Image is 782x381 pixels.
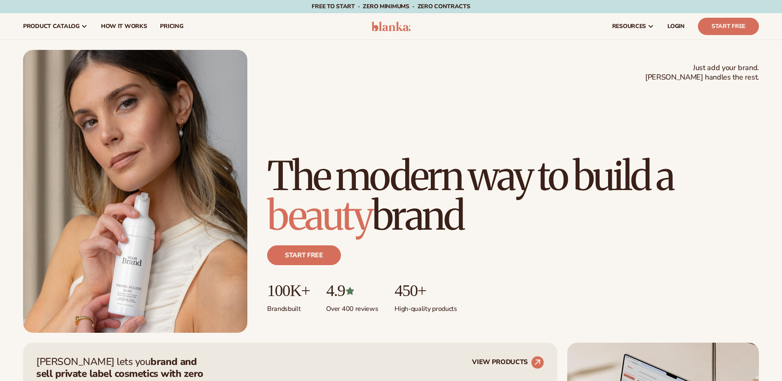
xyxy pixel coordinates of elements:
[606,13,661,40] a: resources
[267,282,310,300] p: 100K+
[661,13,691,40] a: LOGIN
[267,156,759,235] h1: The modern way to build a brand
[267,300,310,313] p: Brands built
[267,245,341,265] a: Start free
[472,356,544,369] a: VIEW PRODUCTS
[23,50,247,333] img: Female holding tanning mousse.
[645,63,759,82] span: Just add your brand. [PERSON_NAME] handles the rest.
[94,13,154,40] a: How It Works
[267,191,372,240] span: beauty
[16,13,94,40] a: product catalog
[395,282,457,300] p: 450+
[101,23,147,30] span: How It Works
[612,23,646,30] span: resources
[312,2,470,10] span: Free to start · ZERO minimums · ZERO contracts
[23,23,80,30] span: product catalog
[667,23,685,30] span: LOGIN
[698,18,759,35] a: Start Free
[153,13,190,40] a: pricing
[326,300,378,313] p: Over 400 reviews
[160,23,183,30] span: pricing
[326,282,378,300] p: 4.9
[371,21,411,31] img: logo
[395,300,457,313] p: High-quality products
